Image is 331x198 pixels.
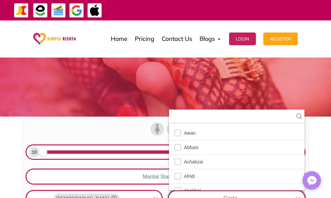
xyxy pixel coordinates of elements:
a: Contact Us [162,22,192,56]
span: Achakzai [184,157,203,166]
button: Register [263,32,298,45]
a: Home [111,22,127,56]
span: Awan [184,129,196,137]
img: Credit Cards [51,3,66,18]
button: Login [229,32,256,45]
a: Login [229,22,256,56]
span: Akakhel [184,186,201,195]
li: Achakzai [169,155,304,169]
img: EasyPaisa-icon [33,3,48,18]
li: Akakhel [169,184,304,198]
a: Pricing [135,22,154,56]
img: GooglePay-icon [69,3,84,18]
li: Afridi [169,169,304,184]
a: Blogs [200,22,222,56]
div: 18 [29,147,39,157]
img: JazzCash-icon [14,3,29,18]
a: Register [263,22,298,56]
li: Abbasi [169,140,304,155]
img: ApplePay-icon [87,3,102,18]
li: Awan [169,126,304,140]
div: Marital Status [26,170,292,184]
span: Afridi [184,172,195,181]
img: Messenger [305,174,319,187]
span: Abbasi [184,143,198,152]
